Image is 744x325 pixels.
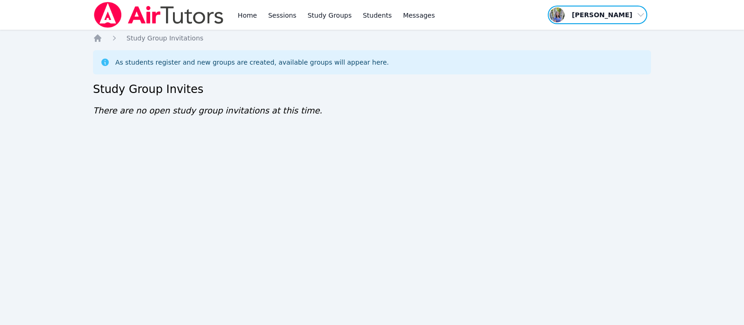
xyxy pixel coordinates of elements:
a: Study Group Invitations [126,33,203,43]
span: There are no open study group invitations at this time. [93,106,322,115]
nav: Breadcrumb [93,33,651,43]
img: Air Tutors [93,2,225,28]
div: As students register and new groups are created, available groups will appear here. [115,58,389,67]
h2: Study Group Invites [93,82,651,97]
span: Messages [403,11,435,20]
span: Study Group Invitations [126,34,203,42]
